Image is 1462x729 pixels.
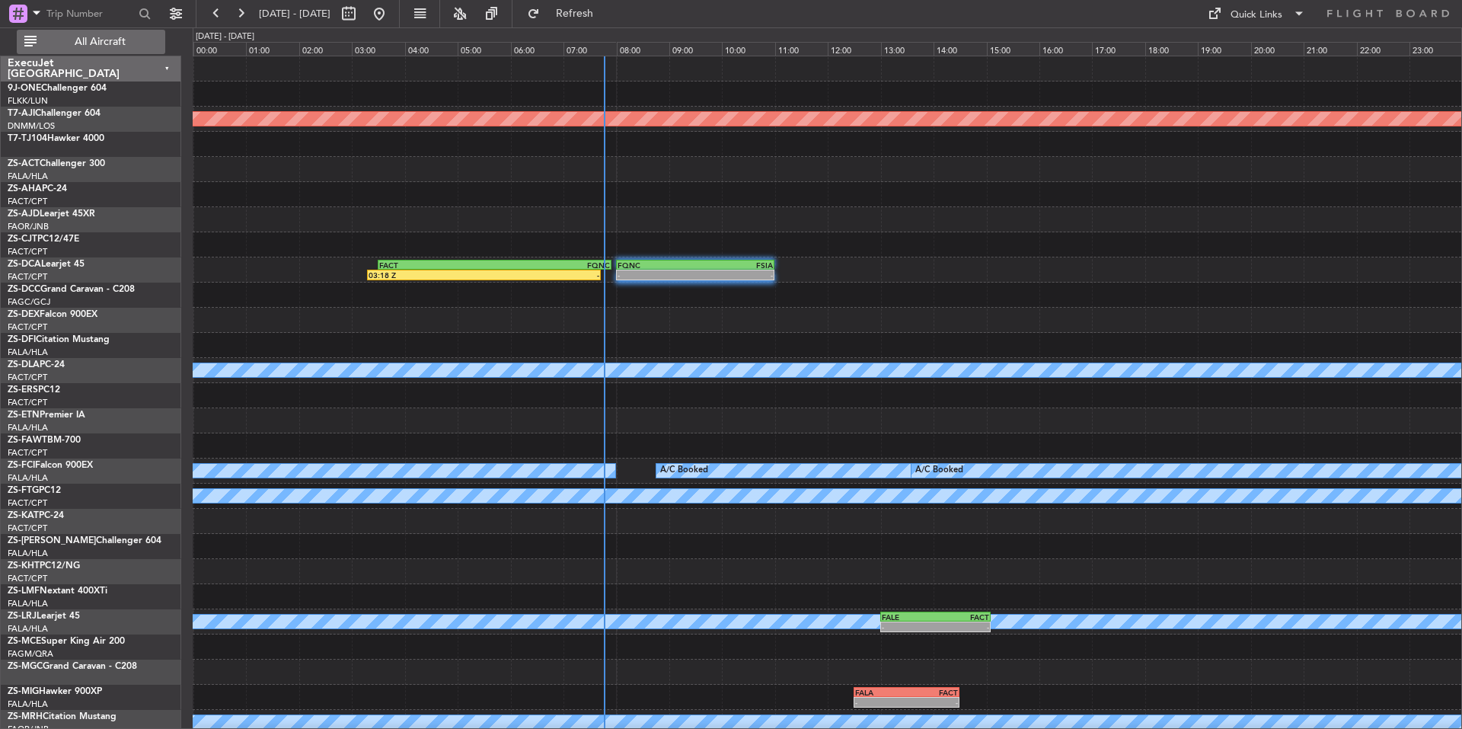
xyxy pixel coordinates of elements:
[8,260,85,269] a: ZS-DCALearjet 45
[8,385,38,395] span: ZS-ERS
[543,8,607,19] span: Refresh
[8,662,137,671] a: ZS-MGCGrand Caravan - C208
[618,261,695,270] div: FQNC
[935,622,989,631] div: -
[8,461,93,470] a: ZS-FCIFalcon 900EX
[8,109,101,118] a: T7-AJIChallenger 604
[8,385,60,395] a: ZS-ERSPC12
[8,573,47,584] a: FACT/CPT
[8,497,47,509] a: FACT/CPT
[1145,42,1198,56] div: 18:00
[8,662,43,671] span: ZS-MGC
[193,42,246,56] div: 00:00
[299,42,352,56] div: 02:00
[8,397,47,408] a: FACT/CPT
[8,360,40,369] span: ZS-DLA
[8,184,67,193] a: ZS-AHAPC-24
[722,42,774,56] div: 10:00
[855,698,907,707] div: -
[8,335,110,344] a: ZS-DFICitation Mustang
[8,486,39,495] span: ZS-FTG
[618,270,695,280] div: -
[669,42,722,56] div: 09:00
[520,2,611,26] button: Refresh
[8,523,47,534] a: FACT/CPT
[1092,42,1144,56] div: 17:00
[8,447,47,459] a: FACT/CPT
[775,42,828,56] div: 11:00
[8,712,43,721] span: ZS-MRH
[259,7,330,21] span: [DATE] - [DATE]
[8,536,96,545] span: ZS-[PERSON_NAME]
[8,109,35,118] span: T7-AJI
[511,42,563,56] div: 06:00
[8,561,40,571] span: ZS-KHT
[8,335,36,344] span: ZS-DFI
[8,171,48,182] a: FALA/HLA
[8,511,39,520] span: ZS-KAT
[8,612,80,621] a: ZS-LRJLearjet 45
[8,84,107,93] a: 9J-ONEChallenger 604
[8,184,42,193] span: ZS-AHA
[495,261,611,270] div: FQNC
[8,209,40,219] span: ZS-AJD
[8,472,48,484] a: FALA/HLA
[695,261,773,270] div: FSIA
[8,687,39,696] span: ZS-MIG
[8,712,117,721] a: ZS-MRHCitation Mustang
[8,159,105,168] a: ZS-ACTChallenger 300
[8,623,48,635] a: FALA/HLA
[8,536,161,545] a: ZS-[PERSON_NAME]Challenger 604
[882,622,936,631] div: -
[8,699,48,710] a: FALA/HLA
[8,235,79,244] a: ZS-CJTPC12/47E
[882,612,936,622] div: FALE
[8,347,48,358] a: FALA/HLA
[8,134,47,143] span: T7-TJ104
[8,486,61,495] a: ZS-FTGPC12
[907,688,959,697] div: FACT
[8,221,49,232] a: FAOR/JNB
[352,42,404,56] div: 03:00
[458,42,510,56] div: 05:00
[1200,2,1313,26] button: Quick Links
[8,637,125,646] a: ZS-MCESuper King Air 200
[881,42,934,56] div: 13:00
[855,688,907,697] div: FALA
[8,134,104,143] a: T7-TJ104Hawker 4000
[8,687,102,696] a: ZS-MIGHawker 900XP
[8,422,48,433] a: FALA/HLA
[934,42,986,56] div: 14:00
[379,261,495,270] div: FACT
[1251,42,1304,56] div: 20:00
[8,648,53,660] a: FAGM/QRA
[1039,42,1092,56] div: 16:00
[8,548,48,559] a: FALA/HLA
[8,296,50,308] a: FAGC/GCJ
[8,260,41,269] span: ZS-DCA
[695,270,773,280] div: -
[8,159,40,168] span: ZS-ACT
[8,310,40,319] span: ZS-DEX
[1231,8,1282,23] div: Quick Links
[987,42,1039,56] div: 15:00
[8,372,47,383] a: FACT/CPT
[8,637,41,646] span: ZS-MCE
[8,461,35,470] span: ZS-FCI
[8,598,48,609] a: FALA/HLA
[617,42,669,56] div: 08:00
[8,411,40,420] span: ZS-ETN
[8,196,47,207] a: FACT/CPT
[46,2,134,25] input: Trip Number
[935,612,989,622] div: FACT
[8,511,64,520] a: ZS-KATPC-24
[8,285,135,294] a: ZS-DCCGrand Caravan - C208
[660,459,708,482] div: A/C Booked
[1357,42,1409,56] div: 22:00
[8,209,95,219] a: ZS-AJDLearjet 45XR
[40,37,161,47] span: All Aircraft
[8,360,65,369] a: ZS-DLAPC-24
[8,310,97,319] a: ZS-DEXFalcon 900EX
[1304,42,1356,56] div: 21:00
[8,84,41,93] span: 9J-ONE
